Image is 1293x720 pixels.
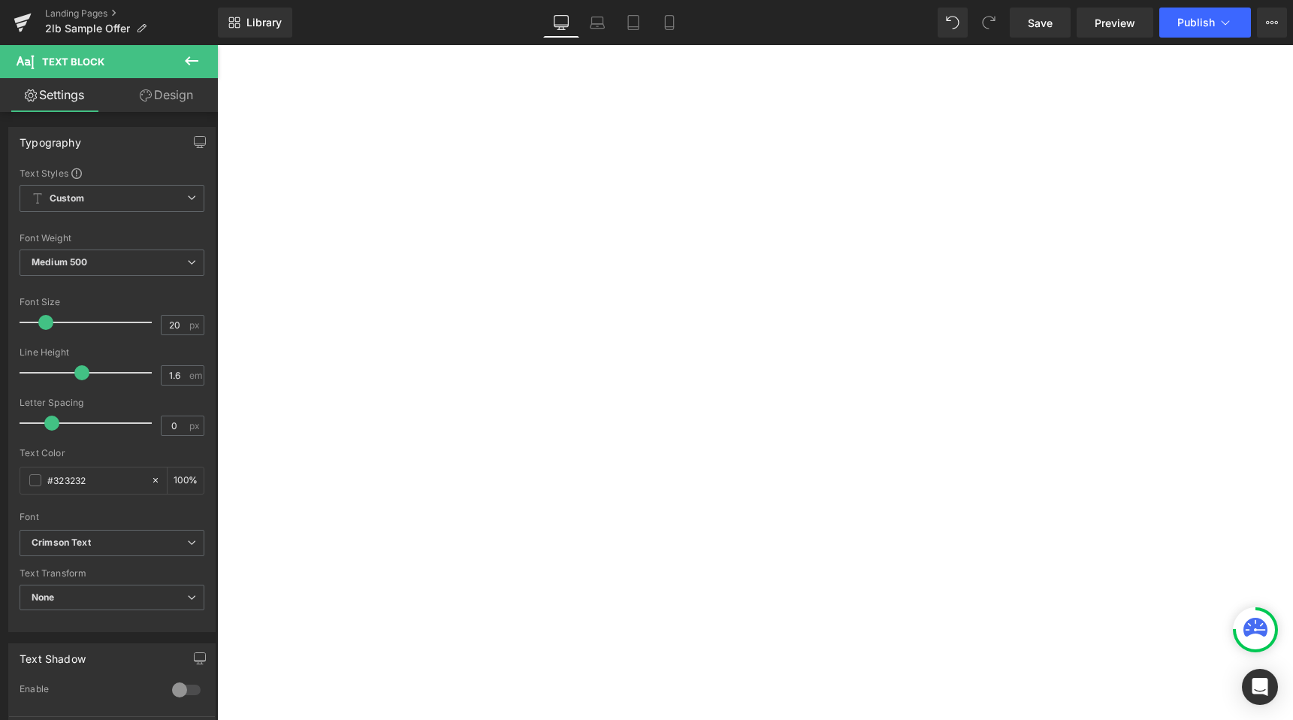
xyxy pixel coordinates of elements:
a: Laptop [579,8,615,38]
button: Undo [938,8,968,38]
span: 2lb Sample Offer [45,23,130,35]
b: None [32,591,55,603]
div: Letter Spacing [20,398,204,408]
div: Text Transform [20,568,204,579]
span: Text Block [42,56,104,68]
b: Medium 500 [32,256,87,268]
i: Crimson Text [32,537,91,549]
div: Text Shadow [20,644,86,665]
div: Open Intercom Messenger [1242,669,1278,705]
span: px [189,421,202,431]
button: Redo [974,8,1004,38]
button: Publish [1159,8,1251,38]
a: Desktop [543,8,579,38]
div: Enable [20,683,157,699]
a: New Library [218,8,292,38]
div: Font [20,512,204,522]
b: Custom [50,192,84,205]
div: Font Weight [20,233,204,244]
span: em [189,371,202,380]
button: More [1257,8,1287,38]
div: Text Color [20,448,204,458]
a: Design [112,78,221,112]
iframe: To enrich screen reader interactions, please activate Accessibility in Grammarly extension settings [217,45,1293,720]
input: Color [47,472,143,489]
span: Publish [1177,17,1215,29]
div: Font Size [20,297,204,307]
span: Save [1028,15,1053,31]
a: Landing Pages [45,8,218,20]
a: Mobile [651,8,687,38]
span: px [189,320,202,330]
div: Text Styles [20,167,204,179]
div: Line Height [20,347,204,358]
span: Library [246,16,282,29]
a: Preview [1077,8,1153,38]
div: Typography [20,128,81,149]
div: % [168,467,204,494]
a: Tablet [615,8,651,38]
span: Preview [1095,15,1135,31]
